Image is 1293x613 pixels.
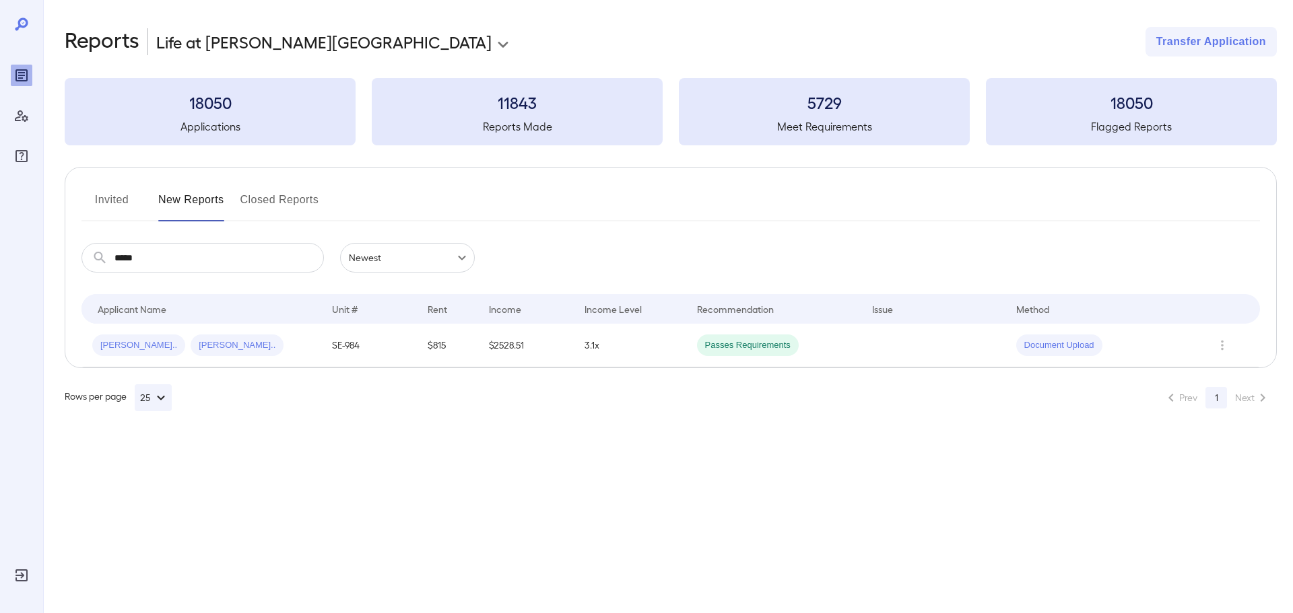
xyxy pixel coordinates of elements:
[158,189,224,221] button: New Reports
[240,189,319,221] button: Closed Reports
[986,92,1277,113] h3: 18050
[1212,334,1233,356] button: Row Actions
[1157,387,1277,408] nav: pagination navigation
[697,301,774,317] div: Recommendation
[65,118,356,135] h5: Applications
[679,92,970,113] h3: 5729
[11,145,32,167] div: FAQ
[1016,339,1102,352] span: Document Upload
[98,301,166,317] div: Applicant Name
[65,78,1277,145] summary: 18050Applications11843Reports Made5729Meet Requirements18050Flagged Reports
[489,301,521,317] div: Income
[81,189,142,221] button: Invited
[92,339,185,352] span: [PERSON_NAME]..
[65,384,172,411] div: Rows per page
[340,243,475,273] div: Newest
[372,118,663,135] h5: Reports Made
[65,27,139,57] h2: Reports
[332,301,358,317] div: Unit #
[986,118,1277,135] h5: Flagged Reports
[428,301,449,317] div: Rent
[65,92,356,113] h3: 18050
[11,105,32,127] div: Manage Users
[417,324,478,367] td: $815
[156,31,492,52] p: Life at [PERSON_NAME][GEOGRAPHIC_DATA]
[11,65,32,86] div: Reports
[1016,301,1049,317] div: Method
[11,565,32,586] div: Log Out
[679,118,970,135] h5: Meet Requirements
[478,324,574,367] td: $2528.51
[321,324,417,367] td: SE-984
[191,339,284,352] span: [PERSON_NAME]..
[135,384,172,411] button: 25
[1205,387,1227,408] button: page 1
[372,92,663,113] h3: 11843
[585,301,642,317] div: Income Level
[697,339,799,352] span: Passes Requirements
[872,301,894,317] div: Issue
[574,324,686,367] td: 3.1x
[1146,27,1277,57] button: Transfer Application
